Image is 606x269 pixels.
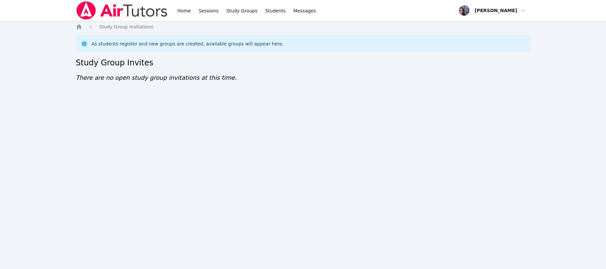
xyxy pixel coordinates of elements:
span: There are no open study group invitations at this time. [76,74,237,81]
span: Study Group Invitations [99,24,153,29]
img: Air Tutors [76,1,168,20]
a: Study Group Invitations [99,24,153,30]
h2: Study Group Invites [76,58,530,68]
div: As students register and new groups are created, available groups will appear here. [91,41,283,47]
span: Messages [294,8,316,14]
nav: Breadcrumb [76,24,530,30]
